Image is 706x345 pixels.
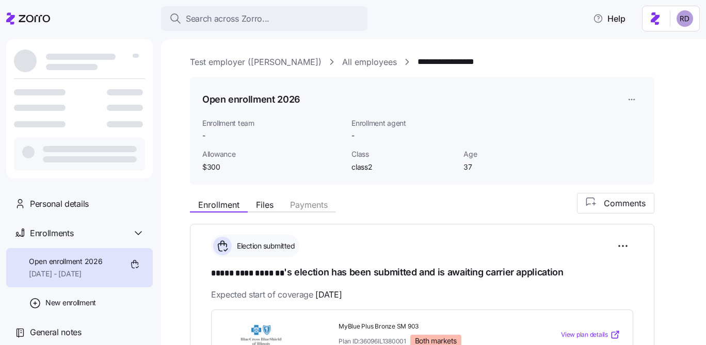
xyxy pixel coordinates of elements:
span: [DATE] [315,288,342,301]
span: Enrollment agent [351,118,455,128]
span: Payments [290,201,328,209]
span: Enrollment team [202,118,343,128]
span: New enrollment [45,298,96,308]
span: Class [351,149,455,159]
span: Allowance [202,149,343,159]
span: General notes [30,326,82,339]
span: Open enrollment 2026 [29,256,102,267]
span: Comments [604,197,646,209]
button: Help [585,8,634,29]
h1: Open enrollment 2026 [202,93,300,106]
img: 6d862e07fa9c5eedf81a4422c42283ac [677,10,693,27]
button: Comments [577,193,654,213]
span: MyBlue Plus Bronze SM 903 [339,322,519,331]
span: Help [593,12,625,25]
button: Search across Zorro... [161,6,367,31]
span: Enrollments [30,227,73,240]
span: 37 [463,162,567,172]
span: [DATE] - [DATE] [29,269,102,279]
span: Expected start of coverage [211,288,342,301]
span: Personal details [30,198,89,210]
a: View plan details [561,330,620,340]
a: All employees [342,56,397,69]
span: Files [256,201,274,209]
span: Enrollment [198,201,239,209]
span: - [202,130,343,141]
span: Election submitted [234,241,295,251]
h1: 's election has been submitted and is awaiting carrier application [211,266,633,280]
span: $300 [202,162,343,172]
span: - [351,130,355,141]
a: Test employer ([PERSON_NAME]) [190,56,322,69]
span: Search across Zorro... [186,12,269,25]
span: class2 [351,162,455,172]
span: Age [463,149,567,159]
span: View plan details [561,330,608,340]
